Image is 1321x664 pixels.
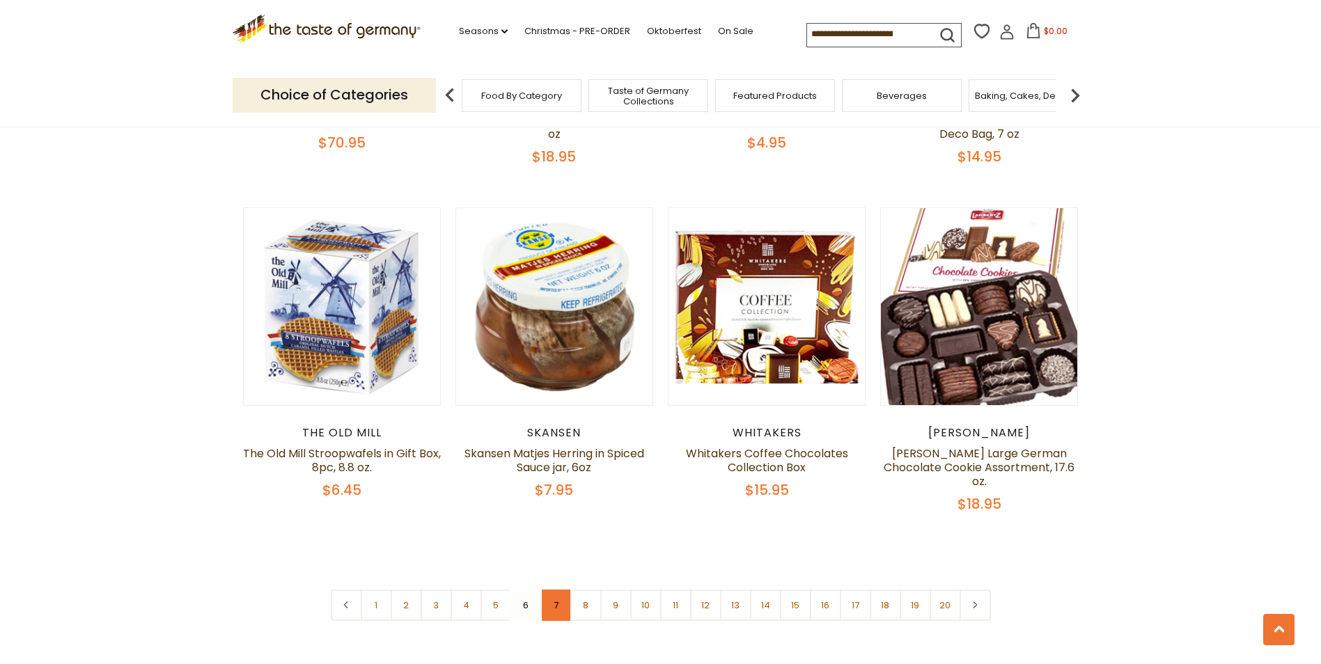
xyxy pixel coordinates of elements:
a: 5 [480,590,512,621]
a: 14 [750,590,781,621]
a: Beverages [877,90,927,101]
span: $6.45 [322,480,361,500]
img: Skansen Matjes Herring in Spiced Sauce jar, 6oz [456,208,653,405]
a: 18 [870,590,901,621]
a: 7 [540,590,572,621]
button: $0.00 [1017,23,1077,44]
a: 10 [630,590,662,621]
a: Baking, Cakes, Desserts [975,90,1083,101]
a: 12 [690,590,721,621]
a: Food By Category [481,90,562,101]
a: Oktoberfest [647,24,701,39]
a: Whitakers Coffee Chocolates Collection Box [686,445,848,475]
a: 13 [720,590,751,621]
a: 11 [660,590,691,621]
div: Skansen [455,426,654,440]
div: Whitakers [668,426,866,440]
span: $4.95 [747,133,786,152]
img: Lambertz Large German Chocolate Cookie Assortment, 17.6 oz. [881,208,1078,405]
a: 8 [570,590,602,621]
a: 3 [421,590,452,621]
a: Taste of Germany Collections [593,86,704,106]
a: 2 [391,590,422,621]
a: [PERSON_NAME] Large German Chocolate Cookie Assortment, 17.6 oz. [884,445,1074,489]
p: Choice of Categories [233,78,436,112]
a: On Sale [718,24,753,39]
span: $0.00 [1044,25,1068,37]
a: Skansen Matjes Herring in Spiced Sauce jar, 6oz [464,445,644,475]
span: $18.95 [957,494,1001,514]
a: 17 [840,590,871,621]
img: previous arrow [436,81,464,109]
img: Whitakers Coffee Chocolates Collection Box [669,208,866,405]
span: $14.95 [957,147,1001,166]
span: $18.95 [532,147,576,166]
span: $15.95 [745,480,789,500]
div: [PERSON_NAME] [880,426,1079,440]
a: 9 [600,590,632,621]
a: Featured Products [733,90,817,101]
a: Christmas - PRE-ORDER [524,24,630,39]
div: The Old Mill [243,426,441,440]
a: 16 [810,590,841,621]
a: Seasons [459,24,508,39]
img: The Old Mill Stroopwafels in Gift Box, 8pc, 8.8 oz. [244,208,441,405]
span: $70.95 [318,133,366,152]
a: 4 [451,590,482,621]
span: $7.95 [535,480,573,500]
a: 19 [900,590,931,621]
a: 20 [930,590,961,621]
img: next arrow [1061,81,1089,109]
a: The Old Mill Stroopwafels in Gift Box, 8pc, 8.8 oz. [243,445,441,475]
a: 15 [780,590,811,621]
a: 1 [361,590,392,621]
